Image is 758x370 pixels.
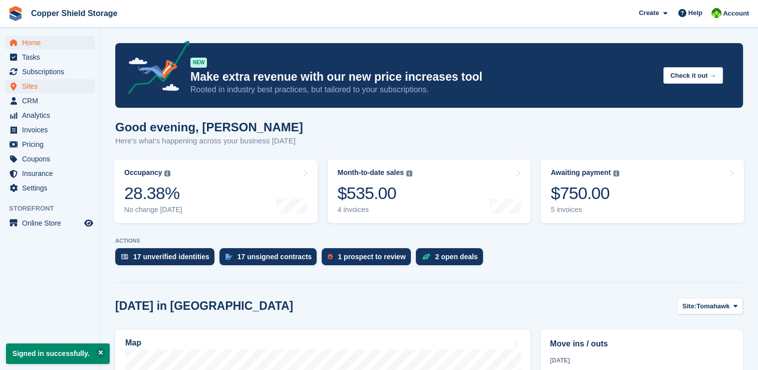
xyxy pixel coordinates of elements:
[338,253,405,261] div: 1 prospect to review
[121,254,128,260] img: verify_identity-adf6edd0f0f0b5bbfe63781bf79b02c33cf7c696d77639b501bdc392416b5a36.svg
[120,41,190,98] img: price-adjustments-announcement-icon-8257ccfd72463d97f412b2fc003d46551f7dbcb40ab6d574587a9cd5c0d94...
[696,301,729,311] span: Tomahawk
[125,338,141,347] h2: Map
[5,181,95,195] a: menu
[190,84,655,95] p: Rooted in industry best practices, but tailored to your subscriptions.
[677,298,743,314] button: Site: Tomahawk
[663,67,723,84] button: Check it out →
[83,217,95,229] a: Preview store
[435,253,478,261] div: 2 open deals
[5,94,95,108] a: menu
[5,108,95,122] a: menu
[115,238,743,244] p: ACTIONS
[22,79,82,93] span: Sites
[550,338,733,350] h2: Move ins / outs
[22,36,82,50] span: Home
[551,168,611,177] div: Awaiting payment
[5,152,95,166] a: menu
[5,65,95,79] a: menu
[115,135,303,147] p: Here's what's happening across your business [DATE]
[5,36,95,50] a: menu
[124,168,162,177] div: Occupancy
[5,123,95,137] a: menu
[164,170,170,176] img: icon-info-grey-7440780725fd019a000dd9b08b2336e03edf1995a4989e88bcd33f0948082b44.svg
[551,206,619,214] div: 5 invoices
[225,254,232,260] img: contract_signature_icon-13c848040528278c33f63329250d36e43548de30e8caae1d1a13099fd9432cc5.svg
[22,137,82,151] span: Pricing
[541,159,744,223] a: Awaiting payment $750.00 5 invoices
[550,356,733,365] div: [DATE]
[338,206,412,214] div: 4 invoices
[338,168,404,177] div: Month-to-date sales
[190,58,207,68] div: NEW
[190,70,655,84] p: Make extra revenue with our new price increases tool
[5,166,95,180] a: menu
[237,253,312,261] div: 17 unsigned contracts
[322,248,415,270] a: 1 prospect to review
[133,253,209,261] div: 17 unverified identities
[115,248,219,270] a: 17 unverified identities
[723,9,749,19] span: Account
[22,50,82,64] span: Tasks
[22,108,82,122] span: Analytics
[115,299,293,313] h2: [DATE] in [GEOGRAPHIC_DATA]
[328,159,531,223] a: Month-to-date sales $535.00 4 invoices
[124,183,182,204] div: 28.38%
[5,50,95,64] a: menu
[5,137,95,151] a: menu
[613,170,619,176] img: icon-info-grey-7440780725fd019a000dd9b08b2336e03edf1995a4989e88bcd33f0948082b44.svg
[22,166,82,180] span: Insurance
[551,183,619,204] div: $750.00
[688,8,702,18] span: Help
[8,6,23,21] img: stora-icon-8386f47178a22dfd0bd8f6a31ec36ba5ce8667c1dd55bd0f319d3a0aa187defe.svg
[114,159,318,223] a: Occupancy 28.38% No change [DATE]
[338,183,412,204] div: $535.00
[22,65,82,79] span: Subscriptions
[711,8,721,18] img: Stephanie Wirhanowicz
[416,248,488,270] a: 2 open deals
[22,181,82,195] span: Settings
[5,79,95,93] a: menu
[6,343,110,364] p: Signed in successfully.
[639,8,659,18] span: Create
[9,204,100,214] span: Storefront
[406,170,412,176] img: icon-info-grey-7440780725fd019a000dd9b08b2336e03edf1995a4989e88bcd33f0948082b44.svg
[22,94,82,108] span: CRM
[124,206,182,214] div: No change [DATE]
[22,123,82,137] span: Invoices
[682,301,696,311] span: Site:
[422,253,430,260] img: deal-1b604bf984904fb50ccaf53a9ad4b4a5d6e5aea283cecdc64d6e3604feb123c2.svg
[5,216,95,230] a: menu
[115,120,303,134] h1: Good evening, [PERSON_NAME]
[27,5,121,22] a: Copper Shield Storage
[22,152,82,166] span: Coupons
[22,216,82,230] span: Online Store
[219,248,322,270] a: 17 unsigned contracts
[328,254,333,260] img: prospect-51fa495bee0391a8d652442698ab0144808aea92771e9ea1ae160a38d050c398.svg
